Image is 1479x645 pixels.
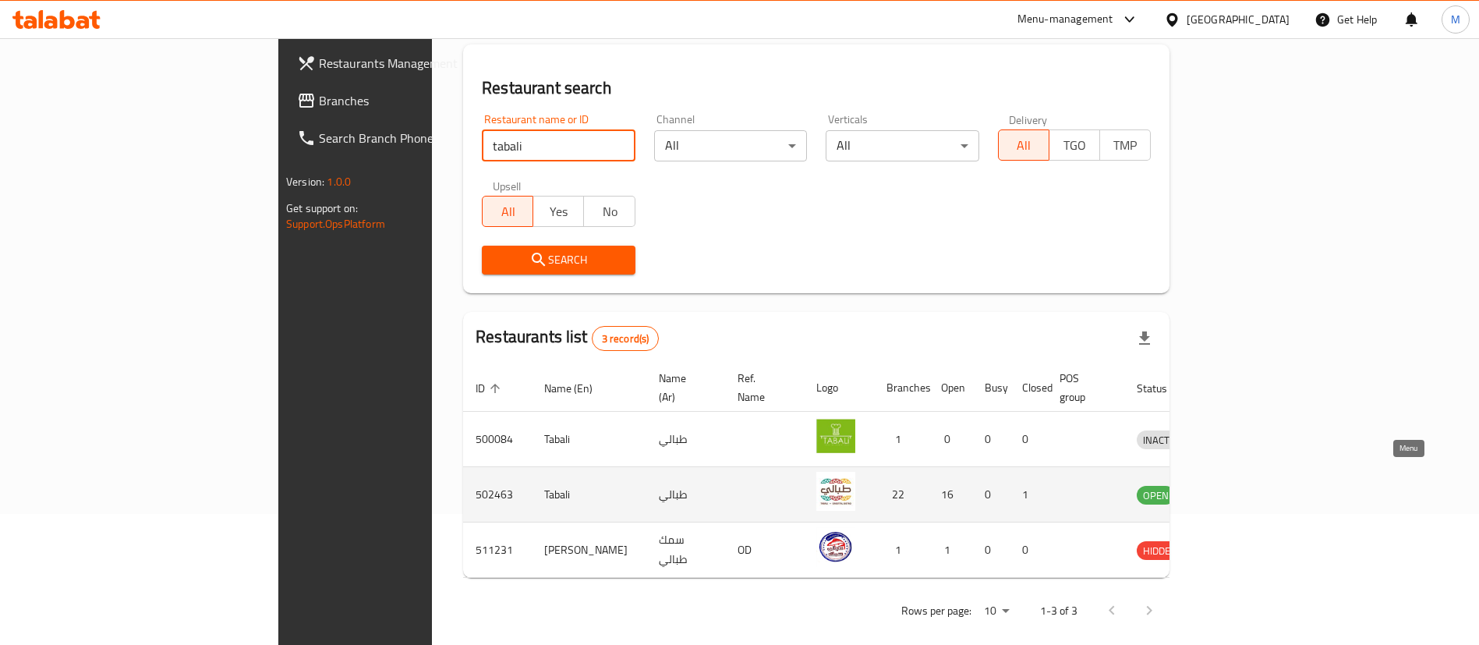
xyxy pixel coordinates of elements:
td: Tabali [532,467,646,523]
label: Delivery [1009,114,1048,125]
span: Search [494,250,622,270]
span: Name (En) [544,379,613,398]
button: All [998,129,1049,161]
span: Branches [319,91,513,110]
span: Get support on: [286,198,358,218]
span: INACTIVE [1137,431,1190,449]
div: Menu-management [1017,10,1113,29]
span: Ref. Name [738,369,785,406]
div: HIDDEN [1137,541,1184,560]
td: 16 [929,467,972,523]
span: All [1005,134,1043,157]
td: 1 [1010,467,1047,523]
th: Logo [804,364,874,412]
th: Branches [874,364,929,412]
button: All [482,196,533,227]
a: Search Branch Phone [285,119,525,157]
td: طبالي [646,467,725,523]
span: HIDDEN [1137,542,1184,560]
span: Yes [540,200,578,223]
h2: Restaurants list [476,325,659,351]
span: Status [1137,379,1187,398]
div: [GEOGRAPHIC_DATA] [1187,11,1290,28]
td: 0 [1010,523,1047,578]
span: TMP [1106,134,1145,157]
input: Search for restaurant name or ID.. [482,130,635,161]
button: Search [482,246,635,275]
span: Restaurants Management [319,54,513,73]
button: TGO [1049,129,1100,161]
div: Export file [1126,320,1163,357]
span: Search Branch Phone [319,129,513,147]
a: Branches [285,82,525,119]
td: 1 [874,412,929,467]
span: OPEN [1137,487,1175,505]
span: No [590,200,628,223]
img: Samak Tabali [816,527,855,566]
p: Rows per page: [901,601,971,621]
td: 0 [1010,412,1047,467]
td: 1 [874,523,929,578]
td: 0 [929,412,972,467]
div: Total records count [592,326,660,351]
a: Restaurants Management [285,44,525,82]
td: سمك طبالي [646,523,725,578]
span: Name (Ar) [659,369,706,406]
th: Open [929,364,972,412]
img: Tabali [816,472,855,511]
th: Closed [1010,364,1047,412]
th: Busy [972,364,1010,412]
span: TGO [1056,134,1094,157]
p: 1-3 of 3 [1040,601,1077,621]
span: 1.0.0 [327,172,351,192]
td: 22 [874,467,929,523]
td: طبالي [646,412,725,467]
td: [PERSON_NAME] [532,523,646,578]
td: 0 [972,523,1010,578]
td: 0 [972,412,1010,467]
label: Upsell [493,180,522,191]
div: INACTIVE [1137,431,1190,449]
td: 1 [929,523,972,578]
h2: Restaurant search [482,76,1151,100]
div: All [826,130,978,161]
td: 0 [972,467,1010,523]
div: Rows per page: [978,600,1015,623]
span: M [1451,11,1460,28]
span: Version: [286,172,324,192]
td: Tabali [532,412,646,467]
span: All [489,200,527,223]
td: OD [725,523,804,578]
span: ID [476,379,505,398]
table: enhanced table [463,364,1262,578]
button: TMP [1099,129,1151,161]
div: All [654,130,807,161]
button: No [583,196,635,227]
span: POS group [1060,369,1106,406]
a: Support.OpsPlatform [286,214,385,234]
img: Tabali [816,416,855,455]
span: 3 record(s) [593,331,659,346]
button: Yes [533,196,584,227]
